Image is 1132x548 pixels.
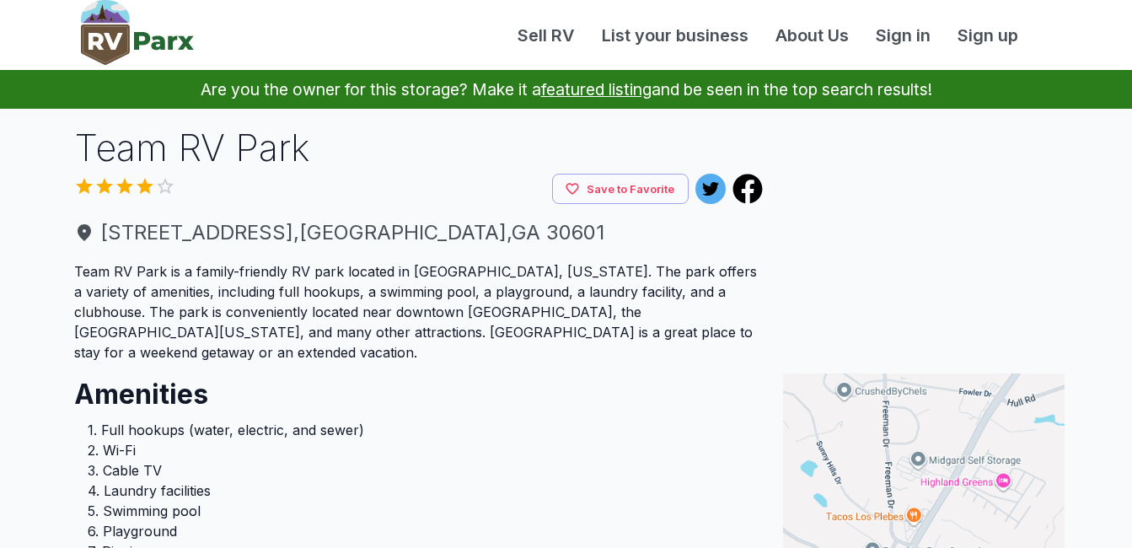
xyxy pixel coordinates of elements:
[862,23,944,48] a: Sign in
[504,23,588,48] a: Sell RV
[88,460,750,481] li: 3. Cable TV
[88,440,750,460] li: 2. Wi-Fi
[762,23,862,48] a: About Us
[74,218,764,248] a: [STREET_ADDRESS],[GEOGRAPHIC_DATA],GA 30601
[541,79,652,99] a: featured listing
[88,481,750,501] li: 4. Laundry facilities
[88,501,750,521] li: 5. Swimming pool
[944,23,1032,48] a: Sign up
[588,23,762,48] a: List your business
[88,420,750,440] li: 1. Full hookups (water, electric, and sewer)
[552,174,689,205] button: Save to Favorite
[74,122,764,174] h1: Team RV Park
[88,521,750,541] li: 6. Playground
[783,122,1065,333] iframe: Advertisement
[74,218,764,248] span: [STREET_ADDRESS] , [GEOGRAPHIC_DATA] , GA 30601
[20,70,1112,109] p: Are you the owner for this storage? Make it a and be seen in the top search results!
[74,363,764,413] h2: Amenities
[74,261,764,363] p: Team RV Park is a family-friendly RV park located in [GEOGRAPHIC_DATA], [US_STATE]. The park offe...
